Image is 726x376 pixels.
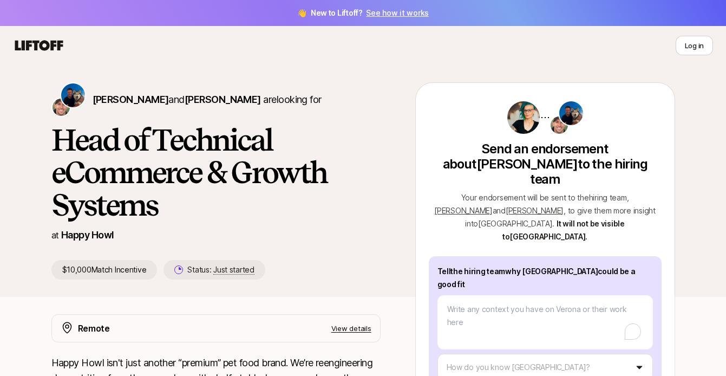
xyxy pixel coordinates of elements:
[51,228,59,242] p: at
[434,206,492,215] span: [PERSON_NAME]
[559,101,583,125] img: Colin Buckley
[507,101,540,134] img: 0466d6be_c0d7_463f_8682_5de2befcf8ed.jpg
[51,260,158,280] p: $10,000 Match Incentive
[434,193,655,228] span: Your endorsement will be sent to the hiring team , , to give them more insight into [GEOGRAPHIC_D...
[78,321,110,335] p: Remote
[437,295,653,349] textarea: To enrich screen reader interactions, please activate Accessibility in Grammarly extension settings
[51,124,381,221] h1: Head of Technical eCommerce & Growth Systems
[297,7,429,20] span: 👋 New to Liftoff?
[551,116,568,134] img: Josh Pierce
[187,263,254,276] p: Status:
[168,94,260,105] span: and
[506,206,564,215] span: [PERSON_NAME]
[213,265,254,275] span: Just started
[429,141,662,187] p: Send an endorsement about [PERSON_NAME] to the hiring team
[185,94,261,105] span: [PERSON_NAME]
[93,94,169,105] span: [PERSON_NAME]
[502,219,625,241] span: It will not be visible to [GEOGRAPHIC_DATA] .
[366,8,429,17] a: See how it works
[61,229,114,241] a: Happy Howl
[93,92,322,107] p: are looking for
[61,83,85,107] img: Colin Buckley
[493,206,564,215] span: and
[676,36,713,55] button: Log in
[53,99,70,116] img: Josh Pierce
[437,265,653,291] p: Tell the hiring team why [GEOGRAPHIC_DATA] could be a good fit
[331,323,371,334] p: View details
